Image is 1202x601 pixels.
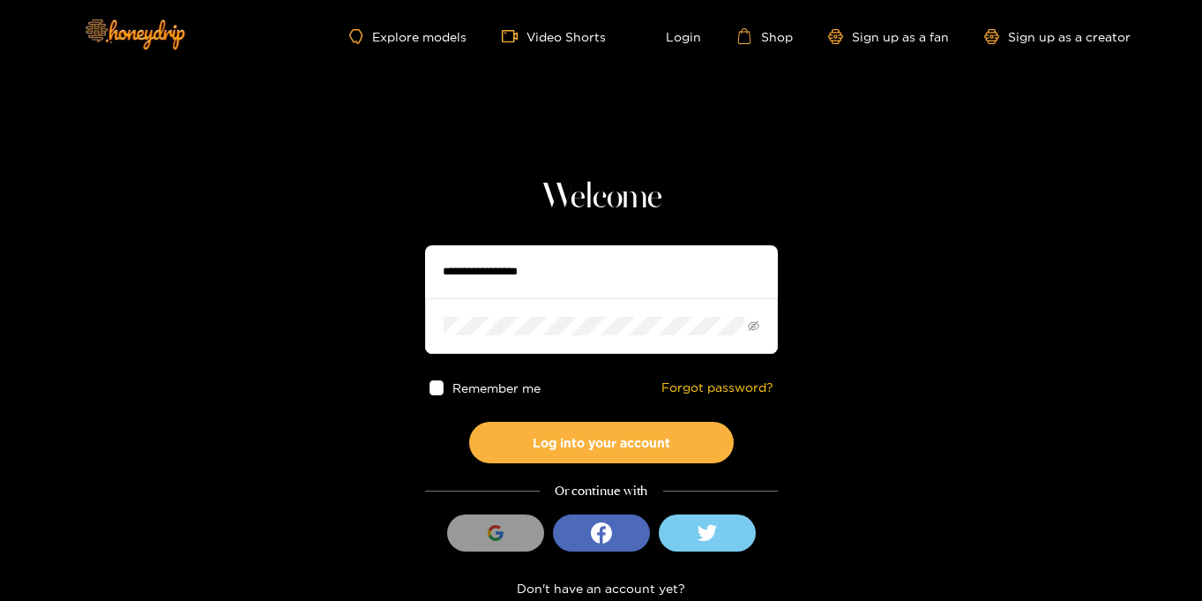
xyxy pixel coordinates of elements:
[425,481,778,501] div: Or continue with
[828,29,949,44] a: Sign up as a fan
[748,320,759,332] span: eye-invisible
[502,28,526,44] span: video-camera
[502,28,606,44] a: Video Shorts
[425,578,778,598] div: Don't have an account yet?
[452,381,541,394] span: Remember me
[661,380,773,395] a: Forgot password?
[469,422,734,463] button: Log into your account
[641,28,701,44] a: Login
[349,29,466,44] a: Explore models
[425,177,778,219] h1: Welcome
[984,29,1131,44] a: Sign up as a creator
[736,28,793,44] a: Shop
